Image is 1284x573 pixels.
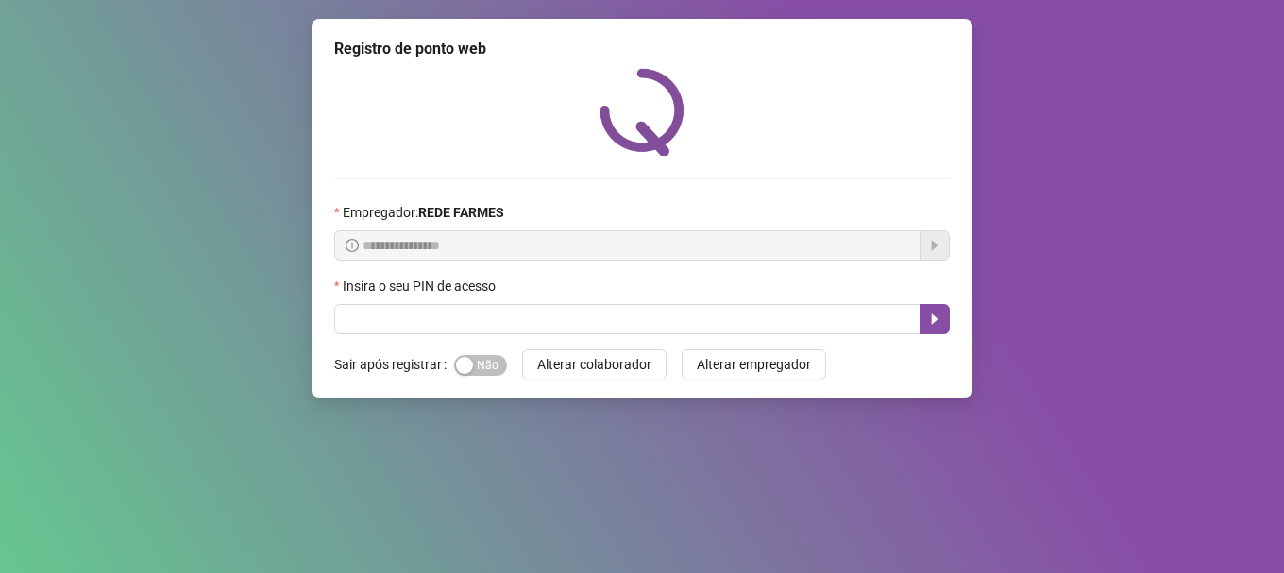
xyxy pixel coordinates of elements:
div: Registro de ponto web [334,38,950,60]
span: info-circle [346,239,359,252]
label: Sair após registrar [334,349,454,379]
strong: REDE FARMES [418,205,504,220]
span: Empregador : [343,202,504,223]
span: Alterar empregador [697,354,811,375]
span: Alterar colaborador [537,354,651,375]
button: Alterar empregador [682,349,826,379]
button: Alterar colaborador [522,349,667,379]
label: Insira o seu PIN de acesso [334,276,508,296]
span: caret-right [927,312,942,327]
img: QRPoint [600,68,684,156]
